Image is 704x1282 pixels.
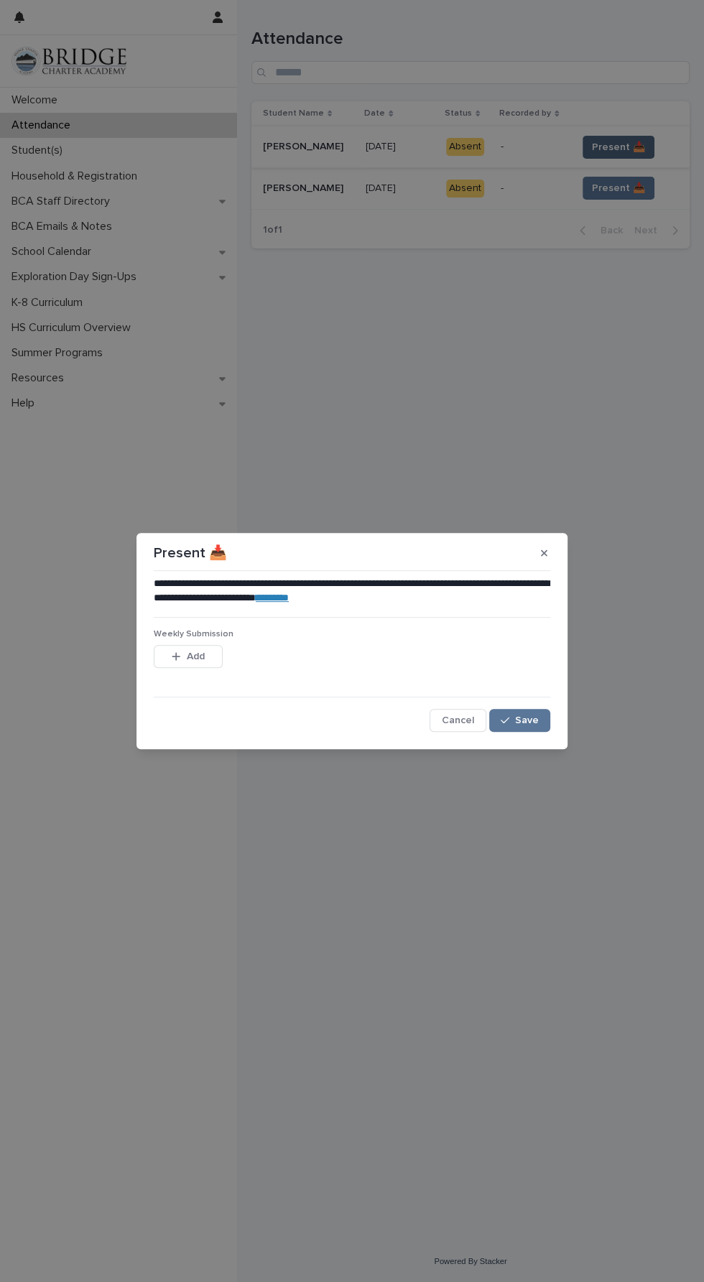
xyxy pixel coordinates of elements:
[430,709,486,732] button: Cancel
[187,651,205,661] span: Add
[442,715,474,725] span: Cancel
[154,645,223,668] button: Add
[515,715,539,725] span: Save
[154,544,227,562] p: Present 📥
[154,630,233,638] span: Weekly Submission
[489,709,550,732] button: Save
